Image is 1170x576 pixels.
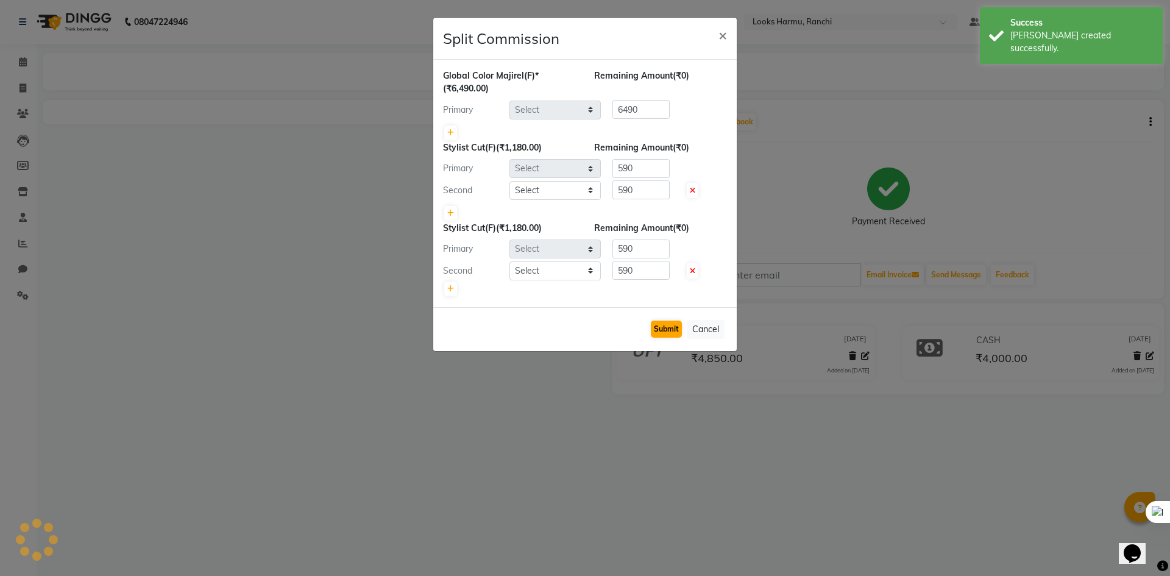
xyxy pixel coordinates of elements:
span: Global Color Majirel(F)* [443,70,539,81]
span: (₹0) [673,142,689,153]
span: (₹6,490.00) [443,83,489,94]
button: Submit [651,321,682,338]
span: × [718,26,727,44]
button: Close [709,18,737,52]
button: Cancel [687,320,725,339]
div: Primary [434,104,509,116]
div: Bill created successfully. [1010,29,1154,55]
div: Second [434,265,509,277]
h4: Split Commission [443,27,559,49]
span: Stylist Cut(F) [443,222,496,233]
span: Stylist Cut(F) [443,142,496,153]
span: (₹0) [673,222,689,233]
span: Remaining Amount [594,70,673,81]
div: Primary [434,162,509,175]
iframe: chat widget [1119,527,1158,564]
span: (₹0) [673,70,689,81]
div: Second [434,184,509,197]
span: (₹1,180.00) [496,222,542,233]
div: Primary [434,243,509,255]
span: Remaining Amount [594,142,673,153]
span: Remaining Amount [594,222,673,233]
div: Success [1010,16,1154,29]
span: (₹1,180.00) [496,142,542,153]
